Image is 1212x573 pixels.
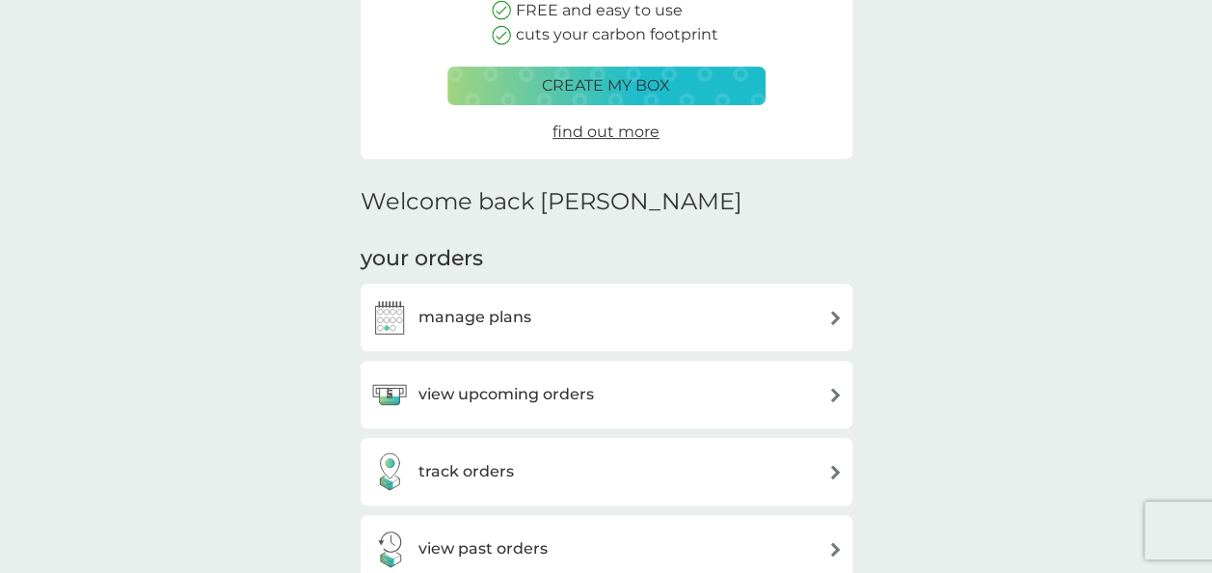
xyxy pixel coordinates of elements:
h3: track orders [418,459,514,484]
img: arrow right [828,542,843,557]
h2: Welcome back [PERSON_NAME] [361,188,742,216]
h3: view upcoming orders [418,382,594,407]
span: find out more [552,123,660,141]
h3: view past orders [418,536,548,561]
p: cuts your carbon footprint [516,22,718,47]
h3: your orders [361,244,483,274]
a: find out more [552,120,660,145]
p: create my box [542,73,670,98]
img: arrow right [828,388,843,402]
img: arrow right [828,465,843,479]
button: create my box [447,67,766,105]
h3: manage plans [418,305,531,330]
img: arrow right [828,311,843,325]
